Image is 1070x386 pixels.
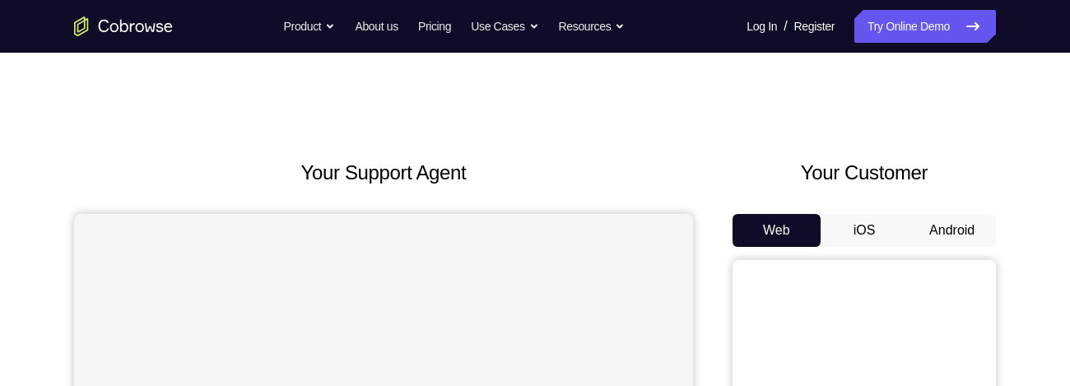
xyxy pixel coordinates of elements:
button: Web [733,214,821,247]
button: Product [284,10,336,43]
button: Android [908,214,996,247]
a: Log In [747,10,777,43]
a: Pricing [418,10,451,43]
button: Use Cases [471,10,538,43]
h2: Your Customer [733,158,996,188]
a: Go to the home page [74,16,173,36]
h2: Your Support Agent [74,158,693,188]
a: About us [355,10,398,43]
a: Try Online Demo [854,10,996,43]
button: iOS [821,214,909,247]
button: Resources [559,10,626,43]
span: / [784,16,787,36]
a: Register [794,10,835,43]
